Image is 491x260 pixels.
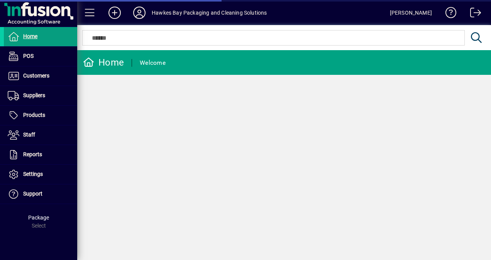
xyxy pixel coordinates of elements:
[140,57,166,69] div: Welcome
[4,165,77,184] a: Settings
[152,7,267,19] div: Hawkes Bay Packaging and Cleaning Solutions
[464,2,481,27] a: Logout
[440,2,457,27] a: Knowledge Base
[4,66,77,86] a: Customers
[4,145,77,164] a: Reports
[23,151,42,157] span: Reports
[23,132,35,138] span: Staff
[23,33,37,39] span: Home
[23,112,45,118] span: Products
[23,92,45,98] span: Suppliers
[83,56,124,69] div: Home
[23,191,42,197] span: Support
[102,6,127,20] button: Add
[127,6,152,20] button: Profile
[4,106,77,125] a: Products
[4,47,77,66] a: POS
[23,171,43,177] span: Settings
[23,73,49,79] span: Customers
[28,214,49,221] span: Package
[23,53,34,59] span: POS
[4,86,77,105] a: Suppliers
[4,125,77,145] a: Staff
[4,184,77,204] a: Support
[390,7,432,19] div: [PERSON_NAME]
